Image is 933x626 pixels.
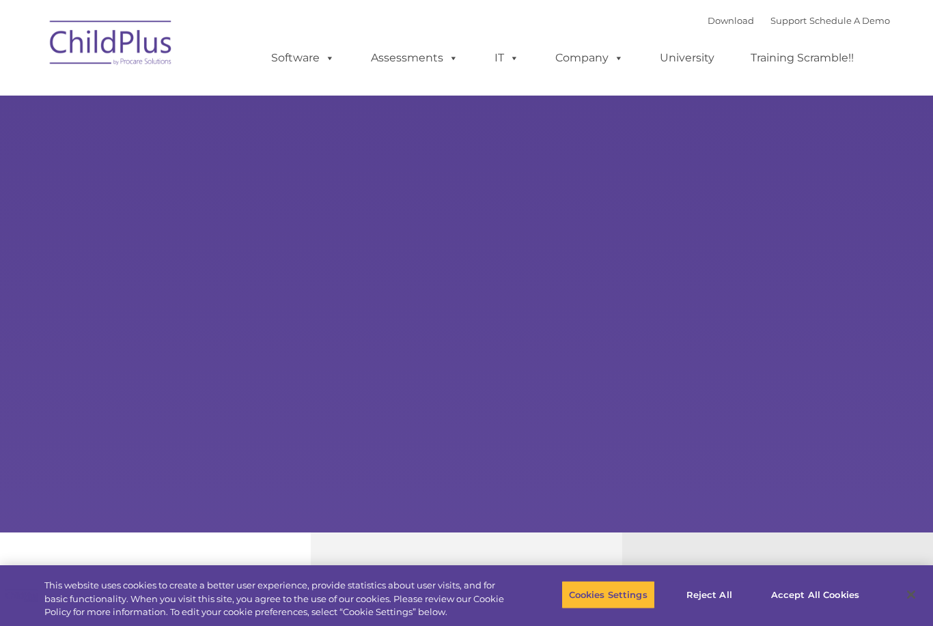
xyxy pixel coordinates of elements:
a: Support [770,15,807,26]
font: | [708,15,890,26]
a: Software [257,44,348,72]
a: Schedule A Demo [809,15,890,26]
a: Download [708,15,754,26]
button: Accept All Cookies [764,580,867,609]
a: University [646,44,728,72]
div: This website uses cookies to create a better user experience, provide statistics about user visit... [44,579,513,619]
a: Training Scramble!! [737,44,867,72]
button: Cookies Settings [561,580,655,609]
button: Reject All [667,580,752,609]
img: ChildPlus by Procare Solutions [43,11,180,79]
button: Close [896,580,926,610]
a: IT [481,44,533,72]
a: Assessments [357,44,472,72]
a: Company [542,44,637,72]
